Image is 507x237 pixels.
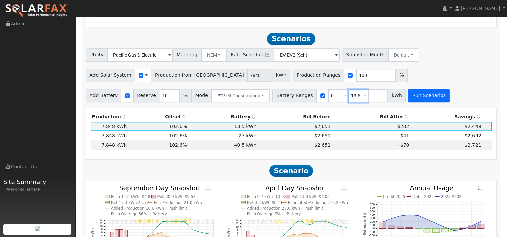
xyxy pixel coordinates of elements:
[197,231,198,232] circle: onclick=""
[332,219,337,223] i: 8PM - PartlyCloudy
[138,219,142,223] i: 7AM - Clear
[315,219,319,223] i: 4PM - Windy
[125,219,128,223] i: 4AM - Clear
[258,112,332,122] th: Bill Before
[274,219,279,223] i: 7AM - PartlyCloudy
[116,219,119,223] i: 2AM - Clear
[151,69,248,82] span: Production from [GEOGRAPHIC_DATA]
[388,48,419,62] button: Default
[397,124,409,129] span: $202
[302,219,305,223] i: 1PM - MostlyClear
[156,233,157,234] circle: onclick=""
[193,219,195,223] i: 7PM - Clear
[288,200,348,205] text: Estimated Production 16.2 kWh
[398,133,409,138] span: -$41
[370,223,375,227] text: 100
[388,89,406,102] span: kWh
[444,227,445,228] circle: onclick=""
[306,219,310,223] i: 2PM - PartlyCloudy
[400,215,401,216] circle: onclick=""
[379,222,386,228] rect: onclick=""
[247,212,281,216] text: Push Overage 7%
[248,219,251,223] i: 1AM - Clear
[3,177,72,186] span: Site Summary
[270,219,273,223] i: 6AM - MostlyClear
[91,112,128,122] th: Production
[311,224,312,225] circle: onclick=""
[197,219,200,223] i: 8PM - Clear
[3,186,72,193] div: [PERSON_NAME]
[324,219,328,223] i: 6PM - MostlyClear
[329,222,330,223] circle: onclick=""
[175,221,176,222] circle: onclick=""
[288,219,292,223] i: 10AM - Windy
[332,112,410,122] th: Bill After
[328,219,333,223] i: 7PM - PartlyCloudy
[388,225,395,229] rect: onclick=""
[306,233,307,234] circle: onclick=""
[338,225,339,226] circle: onclick=""
[292,194,330,199] text: Pull 13.0 kWh $4.03
[302,221,303,222] circle: onclick=""
[288,230,289,231] circle: onclick=""
[382,222,383,223] circle: onclick=""
[272,69,290,82] span: kWh
[86,48,108,62] span: Utility
[247,194,286,199] text: Push 9.7 kWh -$3.92
[161,232,162,233] circle: onclick=""
[179,221,180,222] circle: onclick=""
[107,219,110,223] i: 12AM - Clear
[461,6,500,11] span: [PERSON_NAME]
[206,233,207,234] circle: onclick=""
[310,219,314,223] i: 3PM - MostlyClear
[226,228,230,237] text: kWh
[311,233,312,234] circle: onclick=""
[370,213,375,216] text: 400
[424,229,431,232] rect: onclick=""
[99,222,103,225] text: 12
[161,219,165,223] i: 12PM - Clear
[464,133,481,138] span: $2,692
[101,234,103,237] text: 4
[315,221,316,222] circle: onclick=""
[305,206,323,211] text: Push limit
[206,219,209,223] i: 10PM - Clear
[5,4,68,18] img: SolarFax
[314,142,331,148] span: $2,651
[188,225,189,226] circle: onclick=""
[188,219,192,223] i: 6PM - Clear
[206,185,210,190] text: 
[170,219,174,223] i: 2PM - Clear
[302,233,303,234] circle: onclick=""
[91,140,128,150] td: 7,848 kWh
[166,236,167,237] circle: onclick=""
[369,234,374,237] text: -200
[297,219,301,223] i: 12PM - Windy
[169,124,187,129] span: 102.6%
[320,221,321,222] circle: onclick=""
[288,236,289,237] circle: onclick=""
[370,203,375,206] text: 700
[169,142,187,148] span: 102.6%
[435,223,436,224] circle: onclick=""
[315,235,316,236] circle: onclick=""
[427,219,428,220] circle: onclick=""
[201,48,227,62] button: NEM
[211,219,213,223] i: 11PM - Clear
[454,114,475,120] span: Savings
[183,219,187,223] i: 5PM - Clear
[287,212,301,216] text: Battery
[333,224,334,225] circle: onclick=""
[179,219,183,223] i: 4PM - Clear
[161,221,162,222] circle: onclick=""
[156,227,157,228] circle: onclick=""
[252,219,255,223] i: 2AM - MostlyClear
[247,206,300,211] text: Added Production 27.0 kWh
[101,228,103,231] text: 8
[152,219,155,223] i: 10AM - Clear
[324,221,325,222] circle: onclick=""
[91,122,128,131] td: 7,848 kWh
[342,48,388,62] span: Snapshot Month
[369,230,374,234] text: -100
